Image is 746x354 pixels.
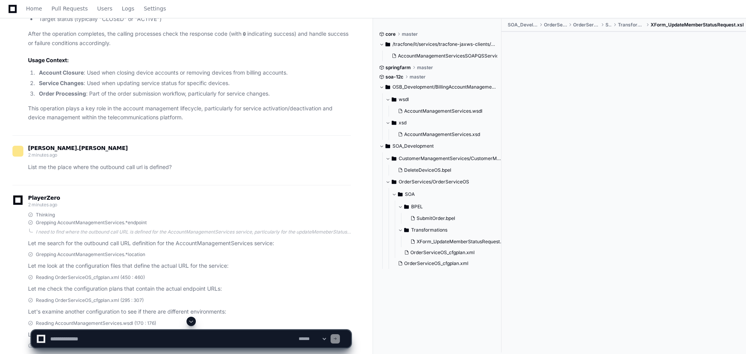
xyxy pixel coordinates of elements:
[28,262,351,270] p: Let me look at the configuration files that define the actual URL for the service:
[385,117,496,129] button: xsd
[402,31,418,37] span: master
[407,236,507,247] button: XForm_UpdateMemberStatusRequest.xsl
[36,274,145,281] span: Reading OrderServiceOS_cfgplan.xml (450 : 460)
[97,6,113,11] span: Users
[379,81,496,93] button: OSB_Development/BillingAccountManagementService/BRMServices
[385,141,390,151] svg: Directory
[395,129,491,140] button: AccountManagementServices.xsd
[401,247,507,258] button: OrderServiceOS_cfgplan.xml
[28,152,57,158] span: 2 minutes ago
[385,152,502,165] button: CustomerManagementServices/CustomerMangementServicesOS/SOA/BPEL
[508,22,538,28] span: SOA_Development
[398,201,512,213] button: BPEL
[392,177,396,187] svg: Directory
[385,176,502,188] button: OrderServices/OrderServiceOS
[411,227,447,233] span: Transformations
[36,212,55,218] span: Thinking
[122,6,134,11] span: Logs
[404,225,409,235] svg: Directory
[28,56,351,64] h2: Usage Context:
[389,51,497,61] button: AccountManagementServicesSOAPQSService_Impl.java
[651,22,744,28] span: XForm_UpdateMemberStatusRequest.xsl
[405,191,415,197] span: SOA
[37,79,351,88] li: : Used when updating service status for specific devices.
[39,80,84,86] strong: Service Changes
[404,131,480,138] span: AccountManagementServices.xsd
[404,167,451,173] span: DeleteDeviceOS.bpel
[385,74,403,80] span: soa-12c
[392,118,396,127] svg: Directory
[28,195,60,200] span: PlayerZero
[410,249,475,256] span: OrderServiceOS_cfgplan.xml
[28,202,57,208] span: 2 minutes ago
[395,258,503,269] button: OrderServiceOS_cfgplan.xml
[404,108,482,114] span: AccountManagementServices.wsdl
[36,297,144,303] span: Reading OrderServiceOS_cfgplan.xml (295 : 307)
[399,155,502,162] span: CustomerManagementServices/CustomerMangementServicesOS/SOA/BPEL
[28,104,351,122] p: This operation plays a key role in the account management lifecycle, particularly for service act...
[399,96,409,103] span: wsdl
[392,188,508,201] button: SOA
[392,143,434,149] span: SOA_Development
[398,190,403,199] svg: Directory
[37,89,351,98] li: : Part of the order submission workflow, particularly for service changes.
[39,90,86,97] strong: Order Processing
[144,6,166,11] span: Settings
[385,82,390,92] svg: Directory
[392,154,396,163] svg: Directory
[385,31,396,37] span: core
[379,140,496,152] button: SOA_Development
[417,65,433,71] span: master
[410,74,426,80] span: master
[36,220,147,226] span: Grepping AccountManagementServices.*endpoint
[573,22,599,28] span: OrderServiceOS
[36,251,145,258] span: Grepping AccountManagementServices.*location
[51,6,88,11] span: Pull Requests
[411,204,423,210] span: BPEL
[399,179,469,185] span: OrderServices/OrderServiceOS
[392,41,496,47] span: /tracfone/it/services/tracfone-jaxws-clients/src/main/java/com/tracfone/soa/clients/accountmanage...
[399,120,406,126] span: xsd
[379,38,496,51] button: /tracfone/it/services/tracfone-jaxws-clients/src/main/java/com/tracfone/soa/clients/accountmanage...
[392,84,496,90] span: OSB_Development/BillingAccountManagementService/BRMServices
[407,213,507,224] button: SubmitOrder.bpel
[544,22,567,28] span: OrderServices
[39,69,84,76] strong: Account Closure
[417,215,455,221] span: SubmitOrder.bpel
[395,165,497,176] button: DeleteDeviceOS.bpel
[618,22,644,28] span: Transformations
[28,239,351,248] p: Let me search for the outbound call URL definition for the AccountManagementServices service:
[28,307,351,316] p: Let's examine another configuration to see if there are different environments:
[28,284,351,293] p: Let me check the configuration plans that contain the actual endpoint URLs:
[28,30,351,47] p: After the operation completes, the calling processes check the response code (with indicating suc...
[398,53,523,59] span: AccountManagementServicesSOAPQSService_Impl.java
[605,22,612,28] span: SOA
[28,145,128,151] span: [PERSON_NAME].[PERSON_NAME]
[37,15,351,24] li: Target status (typically "CLOSED" or "ACTIVE")
[395,106,491,117] button: AccountManagementServices.wsdl
[392,95,396,104] svg: Directory
[36,229,351,235] div: I need to find where the outbound call URL is defined for the AccountManagementServices service, ...
[404,260,468,267] span: OrderServiceOS_cfgplan.xml
[385,93,496,106] button: wsdl
[241,31,247,38] code: 0
[404,202,409,211] svg: Directory
[417,239,507,245] span: XForm_UpdateMemberStatusRequest.xsl
[26,6,42,11] span: Home
[28,163,351,172] p: List me the place where the outbound call url is defined?
[37,68,351,77] li: : Used when closing device accounts or removing devices from billing accounts.
[385,65,411,71] span: springfarm
[385,40,390,49] svg: Directory
[398,224,512,236] button: Transformations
